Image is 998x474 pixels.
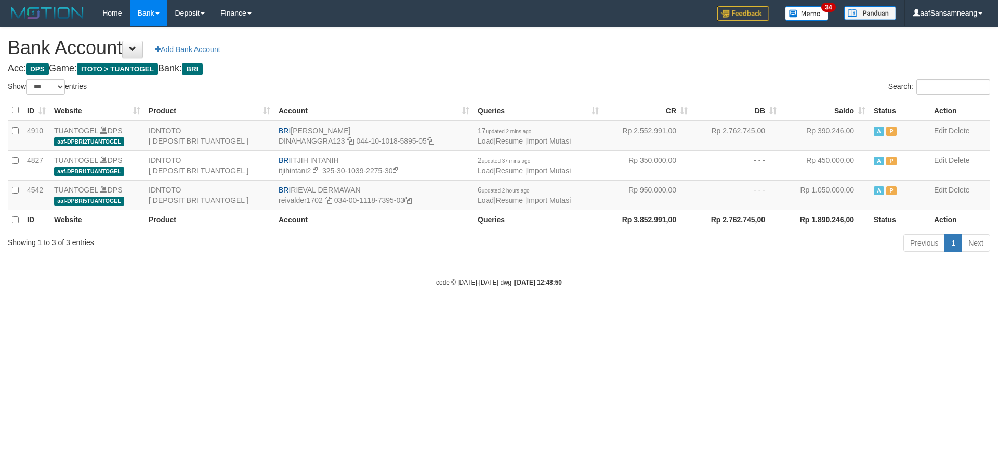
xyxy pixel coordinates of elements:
[26,79,65,95] select: Showentries
[949,186,969,194] a: Delete
[934,186,947,194] a: Edit
[478,196,494,204] a: Load
[279,186,291,194] span: BRI
[886,186,897,195] span: Paused
[50,210,145,230] th: Website
[54,126,98,135] a: TUANTOGEL
[496,196,523,204] a: Resume
[692,121,781,151] td: Rp 2.762.745,00
[527,137,571,145] a: Import Mutasi
[50,180,145,210] td: DPS
[781,180,870,210] td: Rp 1.050.000,00
[482,188,530,194] span: updated 2 hours ago
[874,186,884,195] span: Active
[8,79,87,95] label: Show entries
[949,126,969,135] a: Delete
[874,127,884,136] span: Active
[8,37,990,58] h1: Bank Account
[527,166,571,175] a: Import Mutasi
[496,137,523,145] a: Resume
[781,121,870,151] td: Rp 390.246,00
[279,137,345,145] a: DINAHANGGRA123
[821,3,835,12] span: 34
[347,137,354,145] a: Copy DINAHANGGRA123 to clipboard
[54,167,124,176] span: aaf-DPBRI1TUANTOGEL
[781,150,870,180] td: Rp 450.000,00
[313,166,320,175] a: Copy itjihintani2 to clipboard
[886,127,897,136] span: Paused
[8,233,408,248] div: Showing 1 to 3 of 3 entries
[145,121,274,151] td: IDNTOTO [ DEPOSIT BRI TUANTOGEL ]
[54,186,98,194] a: TUANTOGEL
[54,156,98,164] a: TUANTOGEL
[23,150,50,180] td: 4827
[692,150,781,180] td: - - -
[903,234,945,252] a: Previous
[874,157,884,165] span: Active
[603,210,692,230] th: Rp 3.852.991,00
[949,156,969,164] a: Delete
[325,196,332,204] a: Copy reivalder1702 to clipboard
[781,100,870,121] th: Saldo: activate to sort column ascending
[886,157,897,165] span: Paused
[279,166,311,175] a: itjihintani2
[8,63,990,74] h4: Acc: Game: Bank:
[279,126,291,135] span: BRI
[182,63,202,75] span: BRI
[930,210,990,230] th: Action
[496,166,523,175] a: Resume
[23,180,50,210] td: 4542
[482,158,530,164] span: updated 37 mins ago
[888,79,990,95] label: Search:
[944,234,962,252] a: 1
[279,156,291,164] span: BRI
[427,137,434,145] a: Copy 044101018589505 to clipboard
[474,100,603,121] th: Queries: activate to sort column ascending
[916,79,990,95] input: Search:
[145,180,274,210] td: IDNTOTO [ DEPOSIT BRI TUANTOGEL ]
[962,234,990,252] a: Next
[478,166,494,175] a: Load
[274,121,474,151] td: [PERSON_NAME] 044-10-1018-5895-05
[474,210,603,230] th: Queries
[717,6,769,21] img: Feedback.jpg
[50,100,145,121] th: Website: activate to sort column ascending
[145,150,274,180] td: IDNTOTO [ DEPOSIT BRI TUANTOGEL ]
[781,210,870,230] th: Rp 1.890.246,00
[274,150,474,180] td: ITJIH INTANIH 325-30-1039-2275-30
[603,100,692,121] th: CR: activate to sort column ascending
[478,156,530,164] span: 2
[478,137,494,145] a: Load
[478,156,571,175] span: | |
[77,63,158,75] span: ITOTO > TUANTOGEL
[478,126,571,145] span: | |
[23,210,50,230] th: ID
[870,210,930,230] th: Status
[54,197,124,206] span: aaf-DPBRI5TUANTOGEL
[515,279,562,286] strong: [DATE] 12:48:50
[692,210,781,230] th: Rp 2.762.745,00
[478,126,531,135] span: 17
[279,196,323,204] a: reivalder1702
[603,121,692,151] td: Rp 2.552.991,00
[26,63,49,75] span: DPS
[930,100,990,121] th: Action
[785,6,829,21] img: Button%20Memo.svg
[404,196,412,204] a: Copy 034001118739503 to clipboard
[486,129,532,134] span: updated 2 mins ago
[692,100,781,121] th: DB: activate to sort column ascending
[54,137,124,146] span: aaf-DPBRI2TUANTOGEL
[844,6,896,20] img: panduan.png
[436,279,562,286] small: code © [DATE]-[DATE] dwg |
[478,186,571,204] span: | |
[274,210,474,230] th: Account
[148,41,227,58] a: Add Bank Account
[50,121,145,151] td: DPS
[870,100,930,121] th: Status
[145,210,274,230] th: Product
[603,180,692,210] td: Rp 950.000,00
[603,150,692,180] td: Rp 350.000,00
[274,180,474,210] td: RIEVAL DERMAWAN 034-00-1118-7395-03
[274,100,474,121] th: Account: activate to sort column ascending
[8,5,87,21] img: MOTION_logo.png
